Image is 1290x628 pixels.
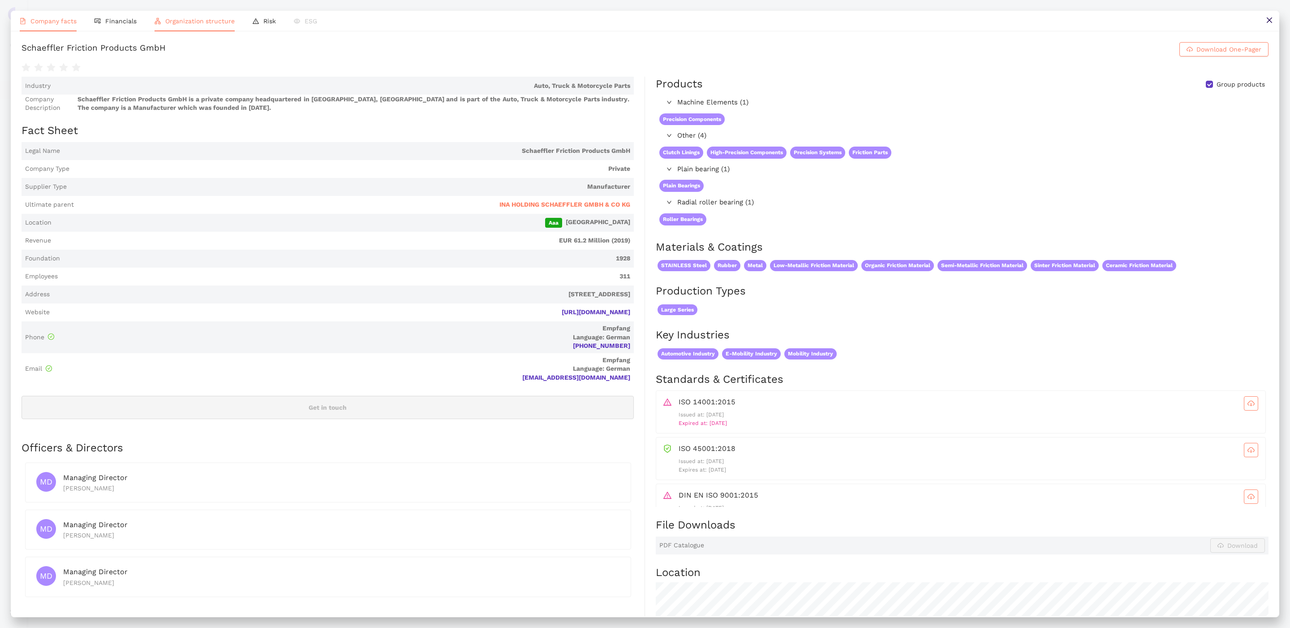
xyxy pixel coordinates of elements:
[1244,489,1258,504] button: cloud-download
[58,333,630,342] p: Language: German
[1244,446,1258,454] span: cloud-download
[659,180,704,192] span: Plain Bearings
[63,530,620,540] div: [PERSON_NAME]
[63,473,128,482] span: Managing Director
[48,333,54,340] span: check-circle
[55,218,630,228] span: [GEOGRAPHIC_DATA]
[659,541,704,550] span: PDF Catalogue
[58,324,630,333] p: Empfang
[679,443,1258,457] div: ISO 45001:2018
[790,147,845,159] span: Precision Systems
[64,254,630,263] span: 1928
[658,260,710,271] span: STAINLESS Steel
[663,443,671,453] span: safety-certificate
[1266,17,1273,24] span: close
[707,147,787,159] span: High-Precision Components
[165,17,235,25] span: Organization structure
[95,18,101,24] span: fund-view
[1187,46,1193,53] span: cloud-download
[656,565,1268,580] h2: Location
[294,18,300,24] span: eye
[263,17,276,25] span: Risk
[61,272,630,281] span: 311
[73,165,630,173] span: Private
[21,123,634,139] h2: Fact Sheet
[21,441,634,456] h2: Officers & Directors
[155,18,161,24] span: apartment
[105,17,137,25] span: Financials
[25,95,74,113] span: Company Description
[1244,396,1258,411] button: cloud-download
[784,348,837,359] span: Mobility Industry
[666,166,672,172] span: right
[679,411,1258,419] p: Issued at: [DATE]
[666,100,672,105] span: right
[77,95,630,113] span: Schaeffler Friction Products GmbH is a private company headquartered in [GEOGRAPHIC_DATA], [GEOGR...
[25,200,74,209] span: Ultimate parent
[25,182,67,191] span: Supplier Type
[1102,260,1176,271] span: Ceramic Friction Material
[656,95,895,110] div: Machine Elements (1)
[1259,11,1279,31] button: close
[663,489,671,499] span: warning
[679,396,1258,411] div: ISO 14001:2015
[656,328,1268,343] h2: Key Industries
[1244,493,1258,500] span: cloud-download
[677,130,891,141] span: Other (4)
[659,147,703,159] span: Clutch Linings
[25,218,52,227] span: Location
[679,489,1258,504] div: DIN EN ISO 9001:2015
[56,364,630,373] p: Language: German
[72,63,81,72] span: star
[25,254,60,263] span: Foundation
[679,466,1258,474] p: Expires at: [DATE]
[659,213,706,225] span: Roller Bearings
[1031,260,1099,271] span: Sinter Friction Material
[55,236,630,245] span: EUR 61.2 Million (2019)
[47,63,56,72] span: star
[659,113,725,126] span: Precision Components
[40,472,52,492] span: MD
[46,365,52,372] span: check-circle
[25,236,51,245] span: Revenue
[666,133,672,138] span: right
[30,17,77,25] span: Company facts
[21,42,166,56] div: Schaeffler Friction Products GmbH
[59,63,68,72] span: star
[25,308,50,317] span: Website
[656,129,895,143] div: Other (4)
[70,182,630,191] span: Manufacturer
[63,578,620,588] div: [PERSON_NAME]
[1244,443,1258,457] button: cloud-download
[714,260,740,271] span: Rubber
[305,17,317,25] span: ESG
[1213,80,1268,89] span: Group products
[25,290,50,299] span: Address
[679,457,1258,466] p: Issued at: [DATE]
[656,518,1268,533] h2: File Downloads
[63,520,128,529] span: Managing Director
[677,97,891,108] span: Machine Elements (1)
[658,304,697,316] span: Large Series
[656,240,1268,255] h2: Materials & Coatings
[253,18,259,24] span: warning
[656,284,1268,299] h2: Production Types
[545,218,562,228] span: Aaa
[63,567,128,576] span: Managing Director
[656,77,703,92] div: Products
[770,260,858,271] span: Low-Metallic Friction Material
[656,162,895,177] div: Plain bearing (1)
[677,164,891,175] span: Plain bearing (1)
[656,372,1268,387] h2: Standards & Certificates
[677,197,891,208] span: Radial roller bearing (1)
[25,365,52,372] span: Email
[25,82,51,91] span: Industry
[937,260,1027,271] span: Semi-Metallic Friction Material
[499,200,630,209] span: INA HOLDING SCHAEFFLER GMBH & CO KG
[34,63,43,72] span: star
[40,519,52,539] span: MD
[1179,42,1268,56] button: cloud-downloadDownload One-Pager
[663,396,671,406] span: warning
[40,566,52,586] span: MD
[679,504,1258,512] p: Issued at: [DATE]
